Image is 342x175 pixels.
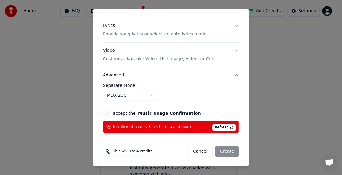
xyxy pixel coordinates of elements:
[113,149,152,154] span: This will use 4 credits
[103,18,239,42] button: LyricsProvide song lyrics or select an auto lyrics model
[103,43,239,67] button: VideoCustomize Karaoke Video: Use Image, Video, or Color
[103,56,217,62] p: Customize Karaoke Video: Use Image, Video, or Color
[103,31,208,37] p: Provide song lyrics or select an auto lyrics model
[138,111,201,115] button: I accept the
[188,146,213,157] button: Cancel
[103,67,239,83] button: Advanced
[103,83,239,87] label: Separate Model
[212,124,236,131] span: Refresh
[110,111,201,115] label: I accept the
[103,83,239,106] div: Advanced
[103,47,217,62] div: Video
[103,23,115,29] div: Lyrics
[113,125,192,129] span: Insufficient credits. Click here to add more.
